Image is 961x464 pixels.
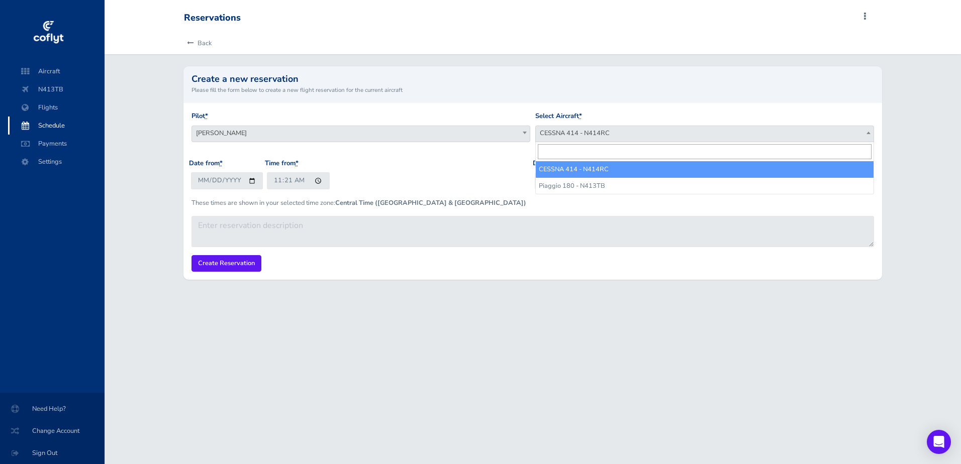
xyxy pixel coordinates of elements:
input: Create Reservation [191,255,261,272]
span: N413TB [18,80,94,98]
li: Piaggio 180 - N413TB [536,178,874,194]
small: Please fill the form below to create a new flight reservation for the current aircraft [191,85,874,94]
span: Matt Badler [192,126,530,140]
span: Matt Badler [191,126,530,142]
label: Time from [265,158,299,169]
label: Date to [533,158,558,169]
abbr: required [205,111,208,121]
label: Pilot [191,111,208,122]
img: coflyt logo [32,18,65,48]
span: CESSNA 414 - N414RC [535,126,874,142]
div: Reservations [184,13,241,24]
abbr: required [579,111,582,121]
div: Open Intercom Messenger [927,430,951,454]
b: Central Time ([GEOGRAPHIC_DATA] & [GEOGRAPHIC_DATA]) [335,198,526,207]
li: CESSNA 414 - N414RC [536,161,874,177]
abbr: required [296,159,299,168]
label: Select Aircraft [535,111,582,122]
label: Date from [189,158,223,169]
span: Settings [18,153,94,171]
span: Flights [18,98,94,117]
p: These times are shown in your selected time zone: [191,198,874,208]
span: Payments [18,135,94,153]
span: Change Account [12,422,92,440]
span: Schedule [18,117,94,135]
span: CESSNA 414 - N414RC [536,126,874,140]
h2: Create a new reservation [191,74,874,83]
span: Need Help? [12,400,92,418]
span: Aircraft [18,62,94,80]
abbr: required [220,159,223,168]
span: Sign Out [12,444,92,462]
a: Back [184,32,212,54]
